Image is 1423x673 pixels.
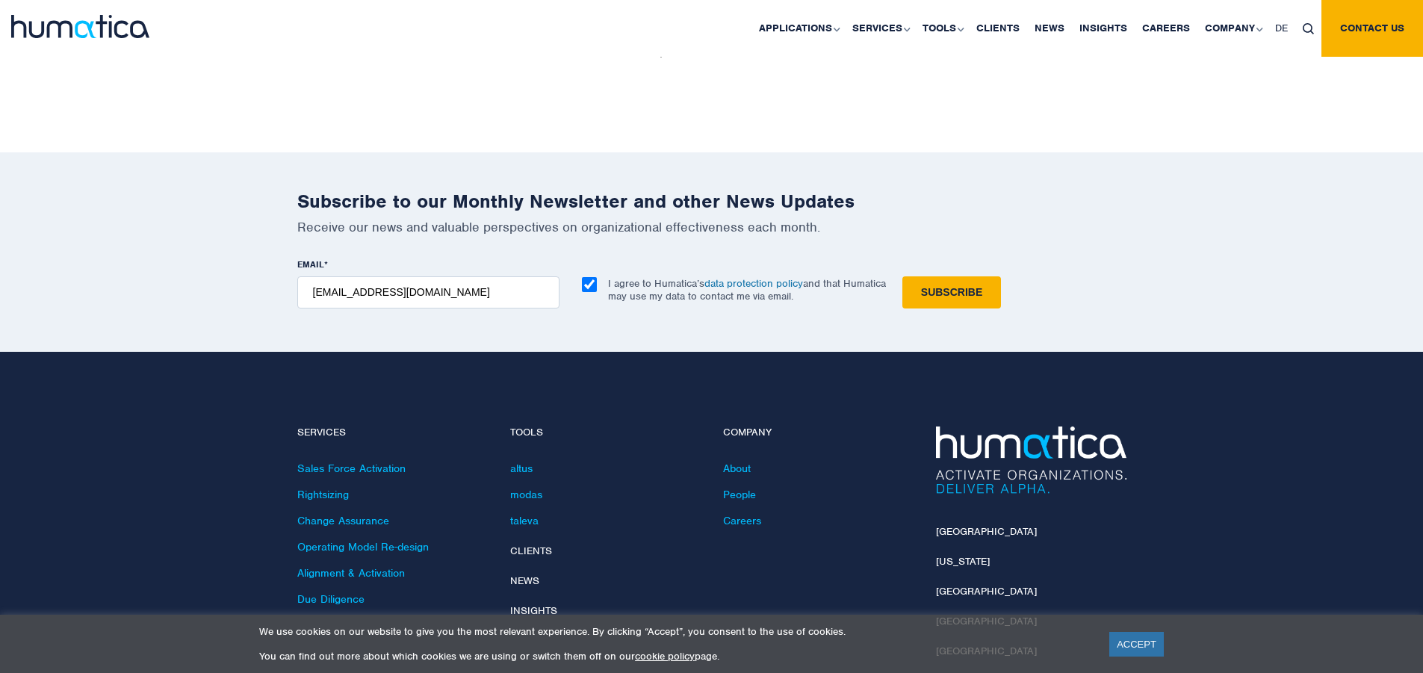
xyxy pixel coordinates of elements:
[297,258,324,270] span: EMAIL
[297,219,1126,235] p: Receive our news and valuable perspectives on organizational effectiveness each month.
[723,514,761,527] a: Careers
[936,427,1126,494] img: Humatica
[297,276,559,308] input: name@company.com
[297,566,405,580] a: Alignment & Activation
[608,277,886,303] p: I agree to Humatica’s and that Humatica may use my data to contact me via email.
[723,462,751,475] a: About
[510,514,539,527] a: taleva
[1303,23,1314,34] img: search_icon
[259,625,1091,638] p: We use cookies on our website to give you the most relevant experience. By clicking “Accept”, you...
[297,592,365,606] a: Due Diligence
[297,462,406,475] a: Sales Force Activation
[510,427,701,439] h4: Tools
[582,277,597,292] input: I agree to Humatica’sdata protection policyand that Humatica may use my data to contact me via em...
[1109,632,1164,657] a: ACCEPT
[1275,22,1288,34] span: DE
[936,525,1037,538] a: [GEOGRAPHIC_DATA]
[936,555,990,568] a: [US_STATE]
[635,650,695,663] a: cookie policy
[510,574,539,587] a: News
[297,488,349,501] a: Rightsizing
[297,540,429,553] a: Operating Model Re-design
[11,15,149,38] img: logo
[297,514,389,527] a: Change Assurance
[704,277,803,290] a: data protection policy
[723,427,914,439] h4: Company
[297,427,488,439] h4: Services
[510,462,533,475] a: altus
[510,604,557,617] a: Insights
[723,488,756,501] a: People
[902,276,1001,308] input: Subscribe
[936,585,1037,598] a: [GEOGRAPHIC_DATA]
[297,190,1126,213] h2: Subscribe to our Monthly Newsletter and other News Updates
[259,650,1091,663] p: You can find out more about which cookies we are using or switch them off on our page.
[510,488,542,501] a: modas
[510,545,552,557] a: Clients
